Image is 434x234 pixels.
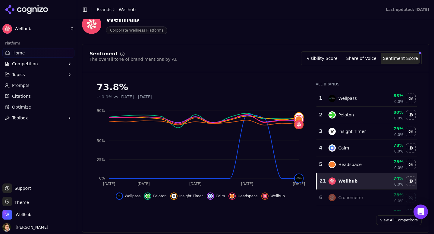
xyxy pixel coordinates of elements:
[338,178,357,184] div: Wellhub
[117,194,122,199] img: wellpass
[319,144,323,152] div: 4
[319,128,323,135] div: 3
[2,223,48,232] button: Open user button
[103,182,115,186] tspan: [DATE]
[338,162,362,168] div: Headspace
[406,110,416,120] button: Hide peloton data
[316,189,417,206] tr: 6cronometerCronometer78%0.0%Show cronometer data
[414,205,428,219] div: Open Intercom Messenger
[97,7,112,12] a: Brands
[97,109,105,113] tspan: 90%
[119,7,136,13] span: Wellhub
[12,82,30,88] span: Prompts
[295,113,303,121] img: insight timer
[2,91,74,101] a: Citations
[241,182,253,186] tspan: [DATE]
[316,90,417,107] tr: 1wellpassWellpass83%0.0%Hide wellpass data
[97,82,304,93] div: 73.8%
[97,139,105,143] tspan: 50%
[293,182,305,186] tspan: [DATE]
[329,111,336,119] img: peloton
[97,158,105,162] tspan: 25%
[12,200,29,205] span: Theme
[179,194,203,199] span: Insight Timer
[406,160,416,169] button: Hide headspace data
[137,182,150,186] tspan: [DATE]
[2,113,74,123] button: Toolbox
[406,176,416,186] button: Hide wellhub data
[228,192,258,200] button: Hide headspace data
[2,210,12,220] img: Wellhub
[12,104,31,110] span: Optimize
[295,115,303,124] img: headspace
[338,195,363,201] div: Cronometer
[263,194,267,199] img: wellhub
[378,142,404,148] div: 78%
[2,38,74,48] div: Platform
[338,95,357,101] div: Wellpass
[386,7,429,12] div: Last updated: [DATE]
[406,209,416,219] button: Show fiton data
[12,72,25,78] span: Topics
[106,14,167,24] div: Wellhub
[114,94,153,100] span: vs [DATE] - [DATE]
[144,192,167,200] button: Hide peloton data
[125,194,141,199] span: Wellpass
[153,194,167,199] span: Peloton
[319,177,323,185] div: 21
[2,223,11,232] img: Marshall Simmons
[329,177,336,185] img: wellhub
[378,208,404,214] div: 78%
[13,225,48,230] span: [PERSON_NAME]
[303,53,342,64] button: Visibility Score
[2,70,74,79] button: Topics
[319,194,323,201] div: 6
[295,174,303,183] img: wellpass
[2,81,74,90] a: Prompts
[394,182,404,187] span: 0.0%
[316,107,417,123] tr: 2pelotonPeloton80%0.0%Hide peloton data
[329,144,336,152] img: calm
[394,99,404,104] span: 0.0%
[338,112,354,118] div: Peloton
[145,194,150,199] img: peloton
[237,194,258,199] span: Headspace
[230,194,234,199] img: headspace
[2,210,31,220] button: Open organization switcher
[394,199,404,203] span: 0.0%
[189,182,202,186] tspan: [DATE]
[14,26,67,32] span: Wellhub
[316,123,417,140] tr: 3insight timerInsight Timer79%0.0%Hide insight timer data
[216,194,225,199] span: Calm
[376,215,422,225] a: View All Competitors
[316,82,417,87] div: All Brands
[316,140,417,156] tr: 4calmCalm78%0.0%Hide calm data
[378,192,404,198] div: 78%
[207,192,225,200] button: Hide calm data
[319,161,323,168] div: 5
[378,126,404,132] div: 79%
[319,95,323,102] div: 1
[316,173,417,189] tr: 21wellhubWellhub74%0.0%Hide wellhub data
[82,15,101,34] img: Wellhub
[378,175,404,181] div: 74%
[90,56,177,62] div: The overall tone of brand mentions by AI.
[378,93,404,99] div: 83%
[338,145,349,151] div: Calm
[406,143,416,153] button: Hide calm data
[329,194,336,201] img: cronometer
[270,194,285,199] span: Wellhub
[116,192,141,200] button: Hide wellpass data
[97,7,136,13] nav: breadcrumb
[295,120,303,129] img: wellhub
[12,185,31,191] span: Support
[12,50,25,56] span: Home
[90,51,118,56] div: Sentiment
[171,194,176,199] img: insight timer
[12,61,38,67] span: Competition
[406,127,416,136] button: Hide insight timer data
[406,94,416,103] button: Hide wellpass data
[406,193,416,202] button: Show cronometer data
[394,116,404,121] span: 0.0%
[16,212,31,217] span: Wellhub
